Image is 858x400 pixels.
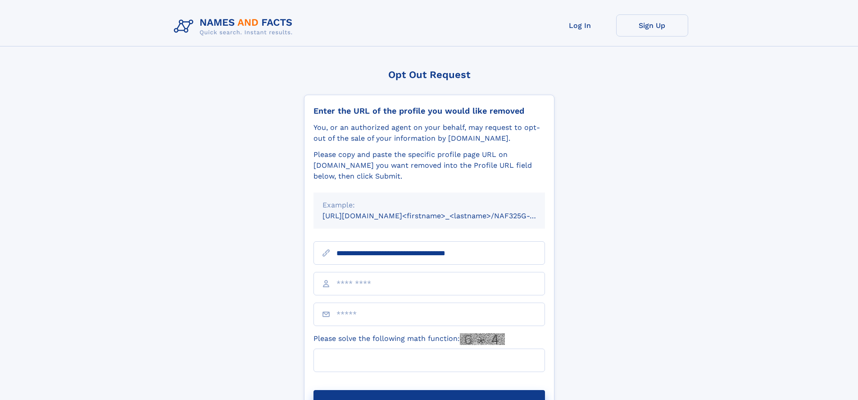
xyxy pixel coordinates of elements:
div: Enter the URL of the profile you would like removed [313,106,545,116]
div: Example: [322,200,536,211]
a: Log In [544,14,616,37]
div: Please copy and paste the specific profile page URL on [DOMAIN_NAME] you want removed into the Pr... [313,149,545,182]
div: You, or an authorized agent on your behalf, may request to opt-out of the sale of your informatio... [313,122,545,144]
label: Please solve the following math function: [313,333,505,345]
small: [URL][DOMAIN_NAME]<firstname>_<lastname>/NAF325G-xxxxxxxx [322,211,562,220]
div: Opt Out Request [304,69,554,80]
img: Logo Names and Facts [170,14,300,39]
a: Sign Up [616,14,688,37]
